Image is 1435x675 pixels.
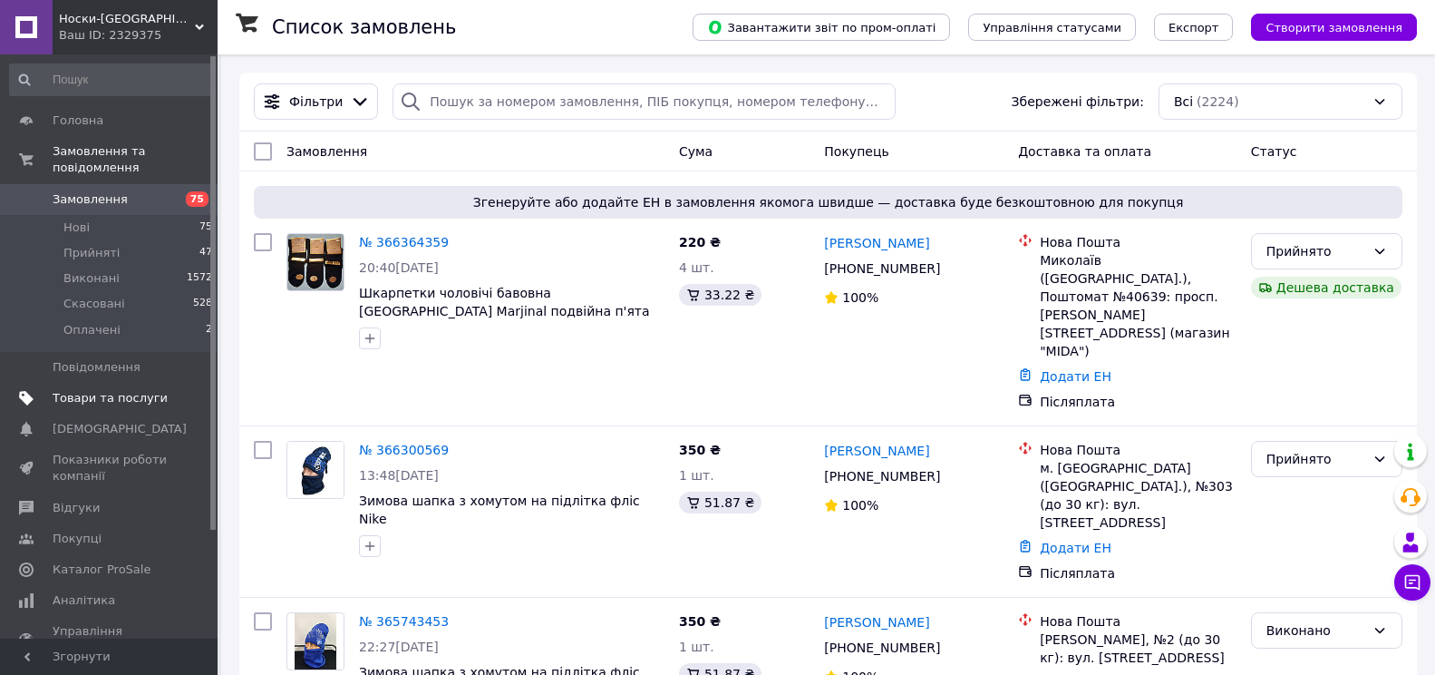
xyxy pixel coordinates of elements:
a: № 365743453 [359,614,449,629]
span: Виконані [63,270,120,287]
span: Нові [63,220,90,236]
span: Замовлення [53,191,128,208]
div: Дешева доставка [1251,277,1401,298]
span: 350 ₴ [679,443,721,457]
span: Оплачені [63,322,121,338]
div: 51.87 ₴ [679,492,761,514]
a: Фото товару [286,612,344,670]
span: Збережені фільтри: [1012,93,1144,111]
span: Всі [1174,93,1193,111]
a: [PERSON_NAME] [824,234,929,252]
span: (2224) [1197,94,1239,109]
span: Замовлення [286,144,367,159]
div: Ваш ID: 2329375 [59,27,218,44]
span: Створити замовлення [1265,21,1402,34]
img: Фото товару [287,234,344,290]
span: Відгуки [53,500,100,516]
div: Миколаїв ([GEOGRAPHIC_DATA].), Поштомат №40639: просп. [PERSON_NAME][STREET_ADDRESS] (магазин "MI... [1040,251,1236,360]
span: 20:40[DATE] [359,260,439,275]
input: Пошук [9,64,214,96]
button: Створити замовлення [1251,14,1417,41]
a: № 366364359 [359,235,449,249]
span: 100% [842,498,878,513]
span: 350 ₴ [679,614,721,629]
span: Каталог ProSale [53,562,150,578]
span: Cума [679,144,713,159]
span: Замовлення та повідомлення [53,143,218,176]
span: Управління статусами [983,21,1121,34]
a: Зимова шапка з хомутом на підлітка фліс Nike [359,494,640,526]
div: Нова Пошта [1040,612,1236,631]
span: 1 шт. [679,468,714,483]
a: Створити замовлення [1233,19,1417,34]
div: Прийнято [1266,241,1365,261]
h1: Список замовлень [272,16,456,38]
span: 75 [186,191,208,207]
span: Покупці [53,531,102,547]
span: 100% [842,290,878,305]
img: Фото товару [295,613,337,670]
button: Чат з покупцем [1394,564,1430,601]
a: Додати ЕН [1040,369,1111,384]
span: [PHONE_NUMBER] [824,641,940,655]
span: Доставка та оплата [1018,144,1151,159]
div: Нова Пошта [1040,233,1236,251]
span: 1572 [187,270,212,287]
div: Нова Пошта [1040,441,1236,459]
span: 528 [193,296,212,312]
span: Експорт [1168,21,1219,34]
span: Прийняті [63,245,120,261]
span: Фільтри [289,93,343,111]
a: [PERSON_NAME] [824,613,929,631]
div: [PERSON_NAME], №2 (до 30 кг): вул. [STREET_ADDRESS] [1040,631,1236,667]
span: [DEMOGRAPHIC_DATA] [53,421,187,437]
div: Післяплата [1040,564,1236,582]
span: 22:27[DATE] [359,640,439,654]
div: Прийнято [1266,449,1365,469]
span: Завантажити звіт по пром-оплаті [707,19,936,35]
span: Згенеруйте або додайте ЕН в замовлення якомога швидше — доставка буде безкоштовною для покупця [261,193,1395,211]
span: Показники роботи компанії [53,452,168,484]
span: Товари та послуги [53,390,168,406]
span: [PHONE_NUMBER] [824,261,940,276]
span: 75 [199,220,212,236]
a: Фото товару [286,441,344,499]
span: Скасовані [63,296,125,312]
span: 4 шт. [679,260,714,275]
div: Виконано [1266,621,1365,641]
a: [PERSON_NAME] [824,442,929,460]
button: Експорт [1154,14,1234,41]
span: Носки-Турция [59,11,195,27]
a: № 366300569 [359,443,449,457]
span: Покупець [824,144,888,159]
span: 2 [206,322,212,338]
a: Додати ЕН [1040,541,1111,555]
img: Фото товару [287,442,344,498]
span: Статус [1251,144,1297,159]
button: Завантажити звіт по пром-оплаті [693,14,950,41]
span: 13:48[DATE] [359,468,439,483]
a: Фото товару [286,233,344,291]
span: Управління сайтом [53,623,168,656]
span: 220 ₴ [679,235,721,249]
div: Післяплата [1040,393,1236,411]
a: Шкарпетки чоловічі бавовна [GEOGRAPHIC_DATA] Marjinal подвійна п'ята та носок без шва 40-45 [359,286,650,337]
span: Повідомлення [53,359,141,376]
span: Головна [53,112,103,129]
span: 1 шт. [679,640,714,654]
div: 33.22 ₴ [679,284,761,306]
span: 47 [199,245,212,261]
button: Управління статусами [968,14,1136,41]
span: Аналітика [53,592,115,609]
input: Пошук за номером замовлення, ПІБ покупця, номером телефону, Email, номером накладної [393,83,895,120]
div: м. [GEOGRAPHIC_DATA] ([GEOGRAPHIC_DATA].), №303 (до 30 кг): вул. [STREET_ADDRESS] [1040,459,1236,532]
span: [PHONE_NUMBER] [824,469,940,484]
